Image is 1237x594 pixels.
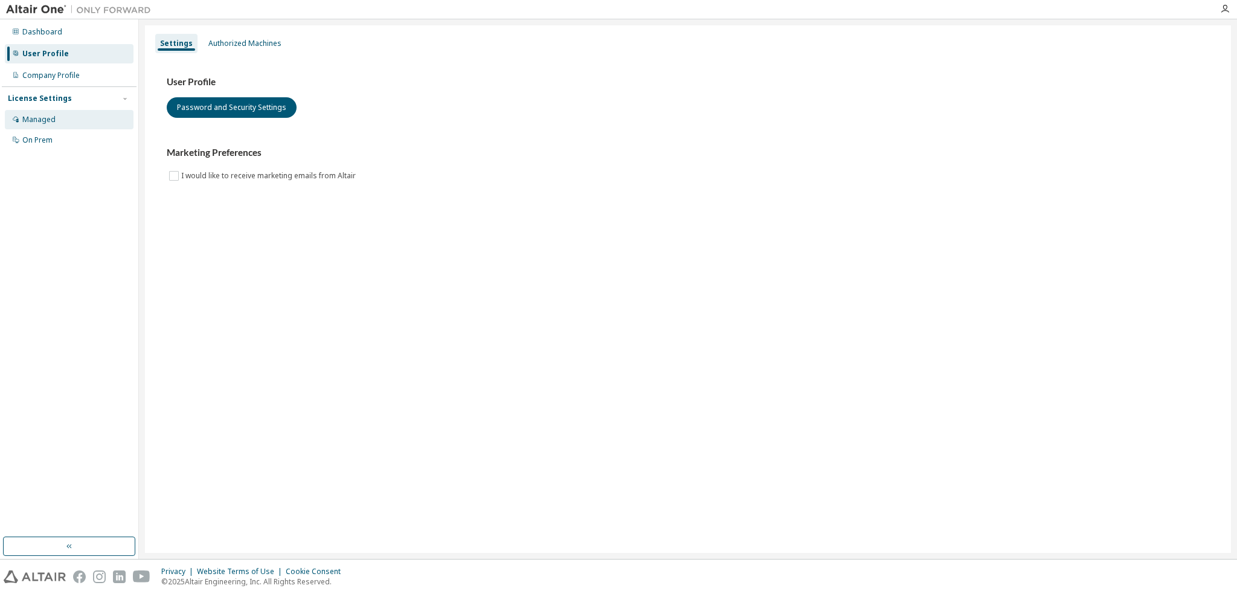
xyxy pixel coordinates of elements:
button: Password and Security Settings [167,97,297,118]
div: Managed [22,115,56,124]
img: altair_logo.svg [4,570,66,583]
h3: Marketing Preferences [167,147,1209,159]
div: Website Terms of Use [197,567,286,576]
img: linkedin.svg [113,570,126,583]
div: Settings [160,39,193,48]
img: facebook.svg [73,570,86,583]
p: © 2025 Altair Engineering, Inc. All Rights Reserved. [161,576,348,587]
div: Cookie Consent [286,567,348,576]
label: I would like to receive marketing emails from Altair [181,169,358,183]
div: Authorized Machines [208,39,281,48]
div: User Profile [22,49,69,59]
h3: User Profile [167,76,1209,88]
div: Privacy [161,567,197,576]
div: License Settings [8,94,72,103]
div: Company Profile [22,71,80,80]
img: instagram.svg [93,570,106,583]
div: Dashboard [22,27,62,37]
img: youtube.svg [133,570,150,583]
img: Altair One [6,4,157,16]
div: On Prem [22,135,53,145]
